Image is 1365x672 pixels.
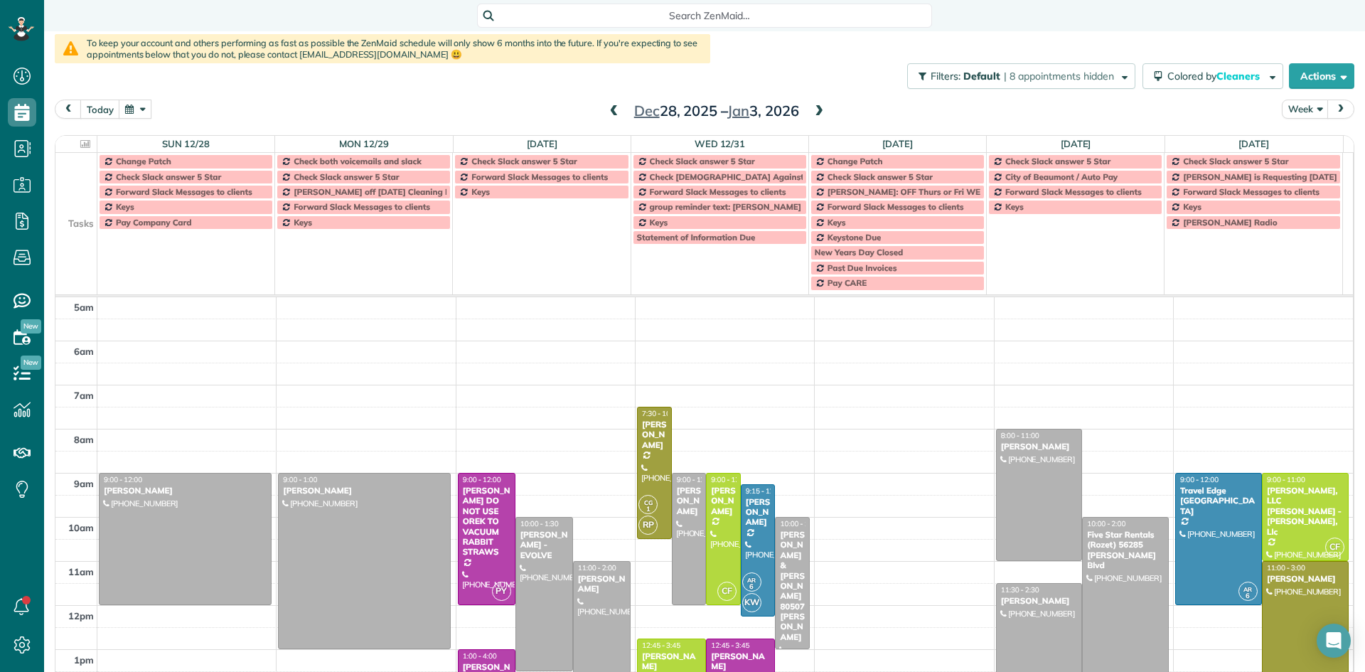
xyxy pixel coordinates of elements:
[1086,530,1165,571] div: Five Star Rentals (Rozet) 56285 [PERSON_NAME] Blvd
[103,486,267,496] div: [PERSON_NAME]
[779,530,805,642] div: [PERSON_NAME] & [PERSON_NAME] 80507 [PERSON_NAME]
[74,302,94,313] span: 5am
[717,582,737,601] span: CF
[1325,538,1344,557] span: CF
[1239,590,1257,603] small: 6
[463,651,497,661] span: 1:00 - 4:00
[1266,574,1344,584] div: [PERSON_NAME]
[710,651,771,672] div: [PERSON_NAME]
[828,171,933,182] span: Check Slack answer 5 Star
[815,247,903,257] span: New Years Day Closed
[1142,63,1283,89] button: Colored byCleaners
[628,103,805,119] h2: 28, 2025 – 3, 2026
[650,171,856,182] span: Check [DEMOGRAPHIC_DATA] Against Spreadsheet
[1183,156,1288,166] span: Check Slack answer 5 Star
[1004,70,1114,82] span: | 8 appointments hidden
[1183,186,1319,197] span: Forward Slack Messages to clients
[642,641,680,650] span: 12:45 - 3:45
[1087,519,1125,528] span: 10:00 - 2:00
[578,563,616,572] span: 11:00 - 2:00
[641,420,668,450] div: [PERSON_NAME]
[339,138,389,149] a: Mon 12/29
[743,580,761,594] small: 6
[21,356,41,370] span: New
[520,519,559,528] span: 10:00 - 1:30
[471,156,577,166] span: Check Slack answer 5 Star
[644,498,653,506] span: CG
[882,138,913,149] a: [DATE]
[471,186,490,197] span: Keys
[21,319,41,334] span: New
[742,593,761,612] span: KW
[650,217,668,228] span: Keys
[828,186,1000,197] span: [PERSON_NAME]: OFF Thurs or Fri WEEKLY
[1005,186,1142,197] span: Forward Slack Messages to clients
[74,434,94,445] span: 8am
[711,641,749,650] span: 12:45 - 3:45
[294,156,422,166] span: Check both voicemails and slack
[900,63,1135,89] a: Filters: Default | 8 appointments hidden
[68,522,94,533] span: 10am
[1180,475,1219,484] span: 9:00 - 12:00
[1005,156,1110,166] span: Check Slack answer 5 Star
[695,138,746,149] a: Wed 12/31
[294,186,489,197] span: [PERSON_NAME] off [DATE] Cleaning Restaurant
[677,475,715,484] span: 9:00 - 12:00
[1243,585,1252,593] span: AR
[931,70,960,82] span: Filters:
[1000,596,1078,606] div: [PERSON_NAME]
[828,262,897,273] span: Past Due Invoices
[1061,138,1091,149] a: [DATE]
[74,478,94,489] span: 9am
[780,519,818,528] span: 10:00 - 1:00
[294,217,312,228] span: Keys
[828,156,883,166] span: Change Patch
[650,186,786,197] span: Forward Slack Messages to clients
[1005,171,1118,182] span: City of Beaumont / Auto Pay
[283,475,317,484] span: 9:00 - 1:00
[828,232,882,242] span: Keystone Due
[828,201,964,212] span: Forward Slack Messages to clients
[68,566,94,577] span: 11am
[1001,431,1039,440] span: 8:00 - 11:00
[642,409,680,418] span: 7:30 - 10:30
[1005,201,1024,212] span: Keys
[639,503,657,516] small: 1
[963,70,1001,82] span: Default
[650,201,801,212] span: group reminder text: [PERSON_NAME]
[577,574,626,594] div: [PERSON_NAME]
[1238,138,1269,149] a: [DATE]
[1167,70,1265,82] span: Colored by
[80,100,120,119] button: today
[828,217,846,228] span: Keys
[74,390,94,401] span: 7am
[68,610,94,622] span: 12pm
[1216,70,1262,82] span: Cleaners
[1179,486,1258,516] div: Travel Edge [GEOGRAPHIC_DATA]
[55,100,82,119] button: prev
[907,63,1135,89] button: Filters: Default | 8 appointments hidden
[1267,475,1305,484] span: 9:00 - 11:00
[1001,585,1039,594] span: 11:30 - 2:30
[1282,100,1329,119] button: Week
[1266,486,1344,537] div: [PERSON_NAME], LLC [PERSON_NAME] - [PERSON_NAME], Llc
[727,102,749,119] span: Jan
[637,232,756,242] span: Statement of Information Due
[74,654,94,666] span: 1pm
[747,576,756,584] span: AR
[116,156,171,166] span: Change Patch
[828,277,867,288] span: Pay CARE
[746,486,784,496] span: 9:15 - 12:15
[162,138,210,149] a: Sun 12/28
[294,201,430,212] span: Forward Slack Messages to clients
[492,582,511,601] span: PY
[116,217,191,228] span: Pay Company Card
[676,486,702,516] div: [PERSON_NAME]
[1327,100,1354,119] button: next
[520,530,569,560] div: [PERSON_NAME] - EVOLVE
[650,156,755,166] span: Check Slack answer 5 Star
[711,475,749,484] span: 9:00 - 12:00
[1183,217,1277,228] span: [PERSON_NAME] Radio
[104,475,142,484] span: 9:00 - 12:00
[1183,201,1201,212] span: Keys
